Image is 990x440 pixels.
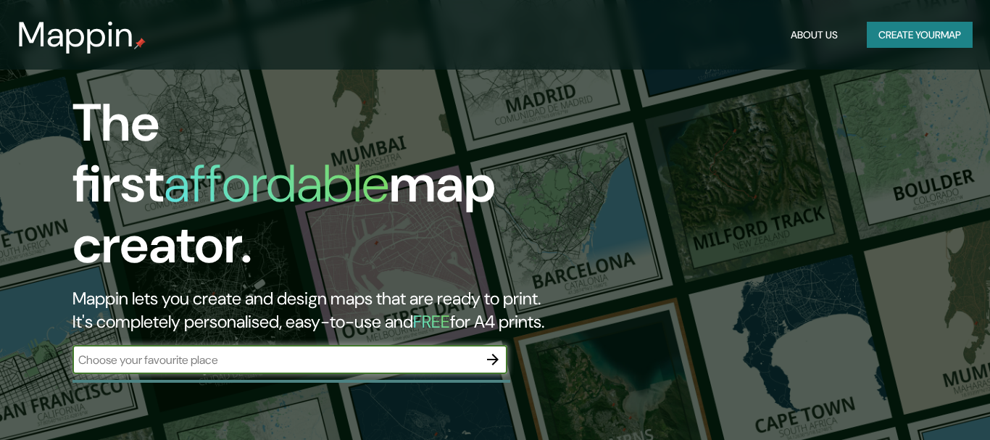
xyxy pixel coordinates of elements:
[164,150,389,217] h1: affordable
[413,310,450,333] h5: FREE
[867,22,973,49] button: Create yourmap
[17,14,134,55] h3: Mappin
[72,287,567,333] h2: Mappin lets you create and design maps that are ready to print. It's completely personalised, eas...
[134,38,146,49] img: mappin-pin
[785,22,844,49] button: About Us
[72,352,478,368] input: Choose your favourite place
[861,383,974,424] iframe: Help widget launcher
[72,93,567,287] h1: The first map creator.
